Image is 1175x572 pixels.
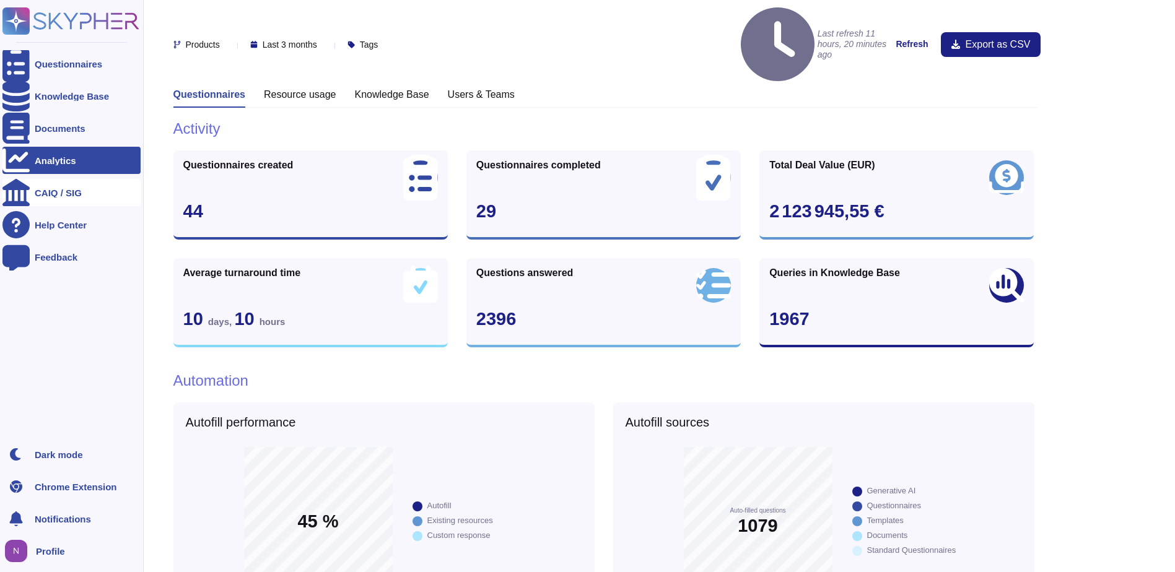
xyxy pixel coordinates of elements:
span: Last 3 months [263,40,317,49]
div: Documents [867,531,908,539]
a: Documents [2,115,141,142]
div: Help Center [35,220,87,230]
span: Questions answered [476,268,574,278]
h5: Autofill performance [186,415,582,430]
span: Average turnaround time [183,268,301,278]
div: 1967 [769,310,1024,328]
div: Templates [867,516,904,524]
div: 29 [476,202,731,220]
span: Queries in Knowledge Base [769,268,900,278]
strong: Refresh [896,39,928,49]
div: Chrome Extension [35,482,117,492]
div: Questionnaires [867,501,921,509]
span: hours [260,316,286,327]
span: Auto-filled questions [730,508,785,514]
span: 45 % [297,512,338,530]
button: user [2,537,36,565]
div: Standard Questionnaires [867,546,956,554]
span: 10 10 [183,309,286,329]
div: CAIQ / SIG [35,188,82,197]
span: 1079 [738,517,778,535]
a: Analytics [2,147,141,174]
a: CAIQ / SIG [2,179,141,206]
div: Dark mode [35,450,83,459]
a: Feedback [2,243,141,271]
h3: Resource usage [264,89,336,100]
div: Analytics [35,156,76,165]
span: Tags [360,40,378,49]
span: Profile [36,547,65,556]
a: Chrome Extension [2,473,141,500]
span: Products [186,40,220,49]
div: Documents [35,124,85,133]
div: Knowledge Base [35,92,109,101]
div: Questionnaires [35,59,102,69]
div: 2396 [476,310,731,328]
span: Total Deal Value (EUR) [769,160,875,170]
span: Notifications [35,514,91,524]
span: Questionnaires completed [476,160,601,170]
a: Knowledge Base [2,82,141,110]
button: Export as CSV [941,32,1041,57]
h1: Activity [173,120,1034,138]
h3: Knowledge Base [355,89,429,100]
span: Export as CSV [966,40,1031,50]
a: Help Center [2,211,141,238]
div: Generative AI [867,487,916,495]
div: Autofill [427,501,452,509]
h5: Autofill sources [626,415,1022,430]
span: Questionnaires created [183,160,294,170]
h3: Users & Teams [448,89,515,100]
img: user [5,540,27,562]
h4: Last refresh 11 hours, 20 minutes ago [741,7,890,81]
div: 44 [183,202,438,220]
div: 2 123 945,55 € [769,202,1024,220]
div: Custom response [427,531,491,539]
a: Questionnaires [2,50,141,77]
span: days , [208,316,235,327]
h3: Questionnaires [173,89,245,100]
div: Existing resources [427,516,493,524]
h1: Automation [173,372,1034,390]
div: Feedback [35,253,77,262]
